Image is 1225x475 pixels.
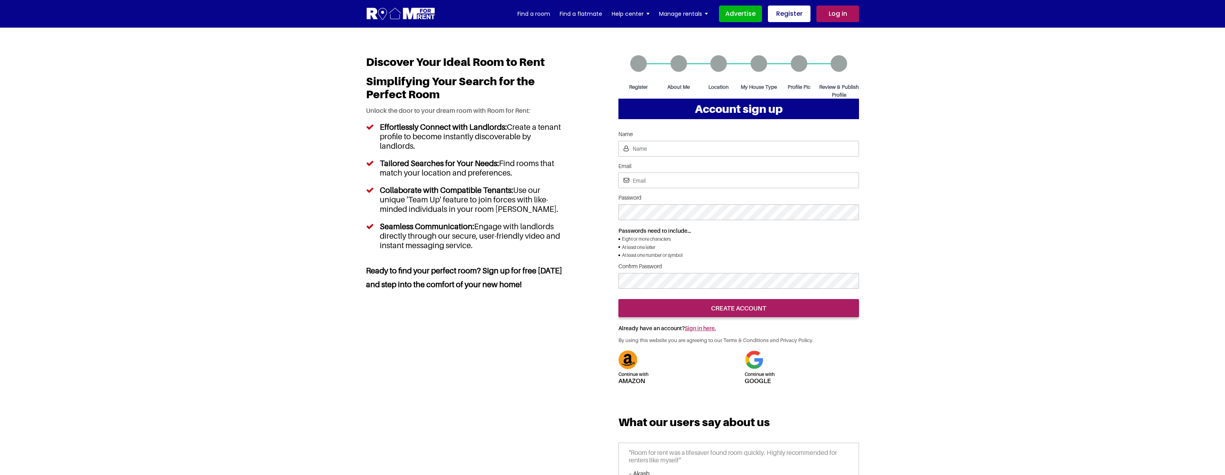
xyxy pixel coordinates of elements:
[366,7,436,21] img: Logo for Room for Rent, featuring a welcoming design with a house icon and modern typography
[618,83,659,91] span: Register
[618,336,859,344] p: By using this website you are agreeing to our Terms & Conditions and Privacy Policy.
[366,181,564,218] li: Use our unique 'Team Up' feature to join forces with like-minded individuals in your room [PERSON...
[819,83,859,99] span: Review & Publish Profile
[618,99,859,119] h2: Account sign up
[618,163,859,170] label: Email
[618,243,859,251] li: At least one letter
[366,218,564,254] li: Engage with landlords directly through our secure, user-friendly video and instant messaging serv...
[618,415,859,435] h3: What our users say about us
[366,75,564,107] h3: Simplifying Your Search for the Perfect Room
[380,222,474,231] h5: Seamless Communication:
[380,159,499,168] h5: Tailored Searches for Your Needs:
[779,83,819,91] span: Profile Pic
[366,266,562,289] h5: Ready to find your perfect room? Sign up for free [DATE] and step into the comfort of your new home!
[618,317,859,336] h5: Already have an account?
[618,355,733,384] a: Continue withAmazon
[629,449,849,470] p: "Room for rent was a lifesaver found room quickly. Highly recommended for renters like myself"
[366,155,564,181] li: Find rooms that match your location and preferences.
[745,371,859,378] span: Continue with
[739,83,779,91] span: My House Type
[698,83,739,91] span: Location
[517,8,550,20] a: Find a room
[612,8,650,20] a: Help center
[366,107,564,118] p: Unlock the door to your dream room with Room for Rent:
[560,8,602,20] a: Find a flatmate
[366,118,564,155] li: Create a tenant profile to become instantly discoverable by landlords.
[618,235,859,243] li: Eight or more characters
[719,6,762,22] a: Advertise
[366,55,564,75] h1: Discover Your Ideal Room to Rent
[618,141,859,157] input: Name
[618,371,733,378] span: Continue with
[618,251,859,259] li: At least one number or symbol
[618,299,859,317] input: create account
[380,185,513,195] h5: Collaborate with Compatible Tenants:
[618,172,859,188] input: Email
[380,122,507,132] h5: Effortlessly Connect with Landlords:
[685,325,716,331] a: Sign in here.
[618,263,859,270] label: Confirm Password
[768,6,810,22] a: Register
[659,83,699,91] span: About Me
[816,6,859,22] a: Log in
[745,350,764,369] img: Google
[618,226,859,235] p: Passwords need to include...
[618,350,637,369] img: Amazon
[618,369,733,384] h5: Amazon
[745,355,859,384] a: Continue withgoogle
[745,369,859,384] h5: google
[659,8,708,20] a: Manage rentals
[618,131,859,138] label: Name
[618,194,859,201] label: Password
